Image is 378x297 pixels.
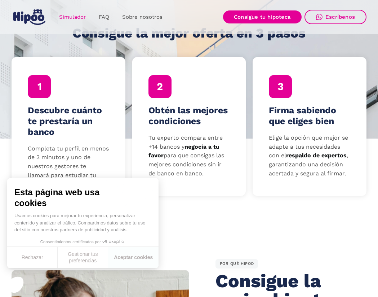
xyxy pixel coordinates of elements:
p: Tu experto compara entre +14 bancos y para que consigas las mejores condiciones sin ir de banco e... [148,134,230,178]
a: Sobre nosotros [116,10,169,24]
h4: Firma sabiendo que eliges bien [269,105,350,127]
a: Simulador [53,10,92,24]
a: FAQ [92,10,116,24]
div: POR QUÉ HIPOO [215,259,258,268]
h1: Consigue la mejor oferta en 3 pasos [72,26,306,40]
a: home [12,6,47,28]
p: Elige la opción que mejor se adapte a tus necesidades con el , garantizando una decisión acertada... [269,134,350,178]
a: Escríbenos [304,10,366,24]
strong: respaldo de expertos [286,152,347,159]
p: Completa tu perfil en menos de 3 minutos y uno de nuestros gestores te llamará para estudiar tu c... [28,144,109,198]
a: Consigue tu hipoteca [223,10,302,23]
h4: Obtén las mejores condiciones [148,105,230,127]
h4: Descubre cuánto te prestaría un banco [28,105,109,137]
div: Escríbenos [325,14,355,20]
